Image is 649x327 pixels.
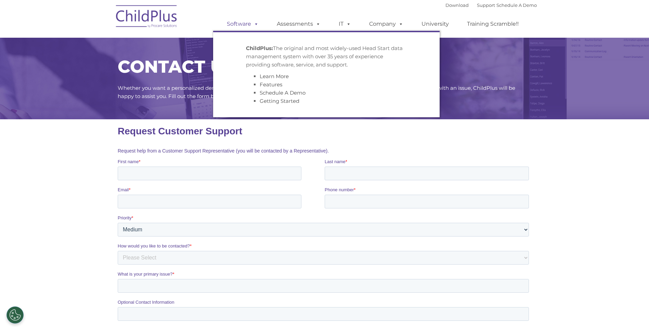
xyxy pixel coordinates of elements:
[246,44,407,69] p: The original and most widely-used Head Start data management system with over 35 years of experie...
[445,2,469,8] a: Download
[460,17,525,31] a: Training Scramble!!
[113,0,181,35] img: ChildPlus by Procare Solutions
[260,89,306,96] a: Schedule A Demo
[332,17,358,31] a: IT
[118,85,515,99] span: Whether you want a personalized demo of the software, looking for answers, interested in training...
[445,2,537,8] font: |
[260,73,289,80] a: Learn More
[260,98,299,104] a: Getting Started
[118,56,235,77] span: CONTACT US
[246,45,273,51] strong: ChildPlus:
[477,2,495,8] a: Support
[362,17,410,31] a: Company
[496,2,537,8] a: Schedule A Demo
[270,17,327,31] a: Assessments
[260,81,282,88] a: Features
[415,17,456,31] a: University
[7,306,24,324] button: Cookies Settings
[220,17,265,31] a: Software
